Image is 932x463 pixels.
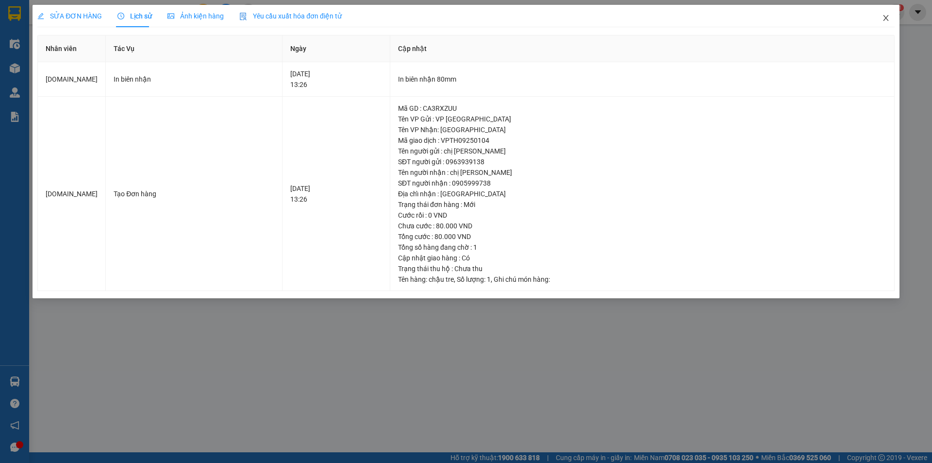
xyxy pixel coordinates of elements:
[398,156,886,167] div: SĐT người gửi : 0963939138
[37,12,102,20] span: SỬA ĐƠN HÀNG
[882,14,890,22] span: close
[398,124,886,135] div: Tên VP Nhận: [GEOGRAPHIC_DATA]
[114,74,274,85] div: In biên nhận
[290,69,382,90] div: [DATE] 13:26
[117,12,152,20] span: Lịch sử
[290,183,382,205] div: [DATE] 13:26
[398,135,886,146] div: Mã giao dịch : VPTH09250104
[398,242,886,253] div: Tổng số hàng đang chờ : 1
[239,12,342,20] span: Yêu cầu xuất hóa đơn điện tử
[429,275,454,283] span: chậu tre
[398,103,886,114] div: Mã GD : CA3RXZUU
[398,146,886,156] div: Tên người gửi : chị [PERSON_NAME]
[487,275,491,283] span: 1
[167,13,174,19] span: picture
[106,35,283,62] th: Tác Vụ
[283,35,390,62] th: Ngày
[398,263,886,274] div: Trạng thái thu hộ : Chưa thu
[398,253,886,263] div: Cập nhật giao hàng : Có
[398,221,886,231] div: Chưa cước : 80.000 VND
[38,35,106,62] th: Nhân viên
[398,199,886,210] div: Trạng thái đơn hàng : Mới
[239,13,247,20] img: icon
[398,74,886,85] div: In biên nhận 80mm
[398,114,886,124] div: Tên VP Gửi : VP [GEOGRAPHIC_DATA]
[117,13,124,19] span: clock-circle
[398,210,886,221] div: Cước rồi : 0 VND
[167,12,224,20] span: Ảnh kiện hàng
[390,35,895,62] th: Cập nhật
[398,274,886,285] div: Tên hàng: , Số lượng: , Ghi chú món hàng:
[37,13,44,19] span: edit
[38,62,106,97] td: [DOMAIN_NAME]
[398,231,886,242] div: Tổng cước : 80.000 VND
[114,189,274,199] div: Tạo Đơn hàng
[38,97,106,292] td: [DOMAIN_NAME]
[398,167,886,178] div: Tên người nhận : chị [PERSON_NAME]
[872,5,899,32] button: Close
[398,178,886,189] div: SĐT người nhận : 0905999738
[398,189,886,199] div: Địa chỉ nhận : [GEOGRAPHIC_DATA]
